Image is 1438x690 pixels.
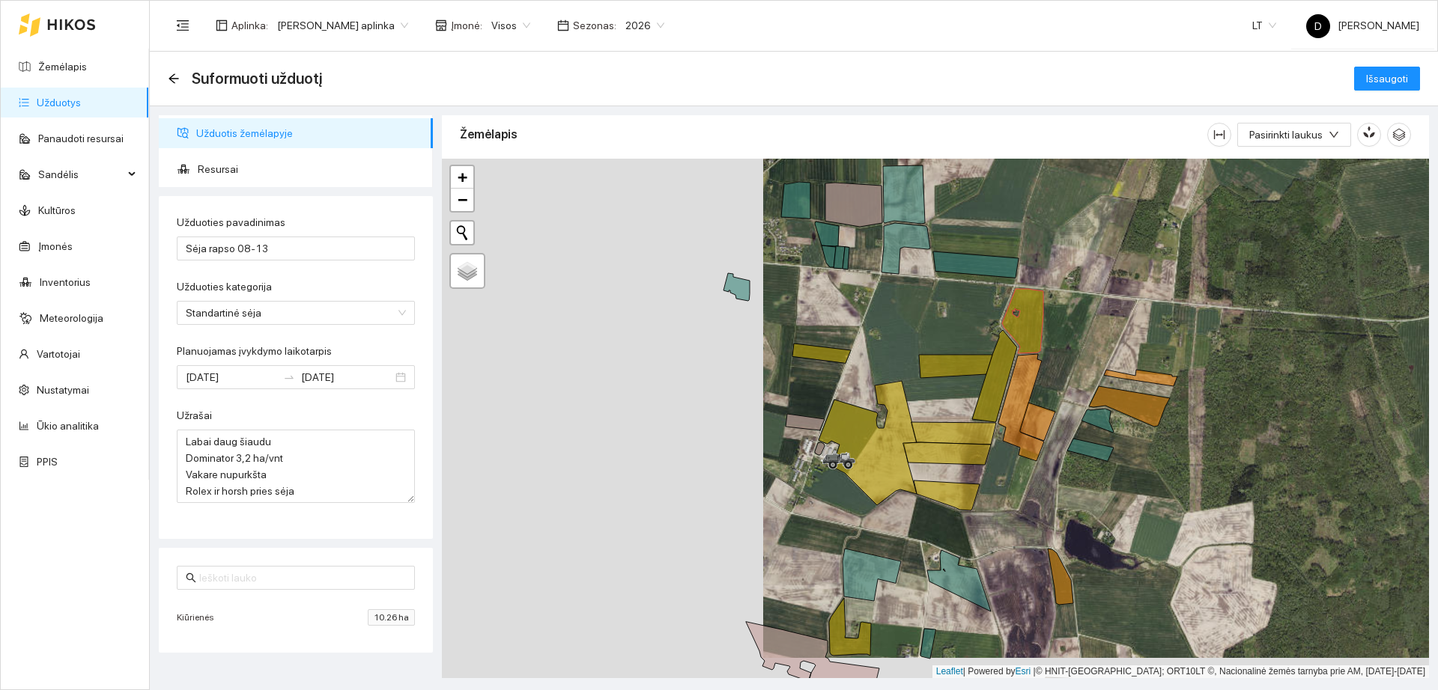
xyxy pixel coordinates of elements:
[301,369,392,385] input: Pabaigos data
[37,348,80,360] a: Vartotojai
[38,61,87,73] a: Žemėlapis
[1306,19,1419,31] span: [PERSON_NAME]
[38,159,124,189] span: Sandėlis
[625,14,664,37] span: 2026
[1314,14,1322,38] span: D
[37,420,99,432] a: Ūkio analitika
[458,168,467,186] span: +
[283,371,295,383] span: swap-right
[1329,129,1339,141] span: down
[38,240,73,252] a: Įmonės
[1252,14,1276,37] span: LT
[186,302,406,324] span: Standartinė sėja
[192,67,322,91] span: Suformuoti užduotį
[196,118,421,148] span: Užduotis žemėlapyje
[168,73,180,85] span: arrow-left
[168,10,198,40] button: menu-fold
[177,408,212,424] label: Užrašai
[168,73,180,85] div: Atgal
[1034,666,1036,677] span: |
[186,369,277,385] input: Planuojamas įvykdymo laikotarpis
[435,19,447,31] span: shop
[1237,123,1351,147] button: Pasirinkti laukusdown
[38,204,76,216] a: Kultūros
[451,17,482,34] span: Įmonė :
[1208,129,1231,141] span: column-width
[368,609,415,626] span: 10.26 ha
[177,215,285,230] label: Užduoties pavadinimas
[177,430,415,503] textarea: Užrašai
[1366,70,1408,87] span: Išsaugoti
[557,19,569,31] span: calendar
[177,279,272,295] label: Užduoties kategorija
[283,371,295,383] span: to
[451,254,484,287] a: Layers
[198,154,421,184] span: Resursai
[40,312,103,324] a: Meteorologija
[277,14,408,37] span: Donato Grakausko aplinka
[177,610,221,625] span: Kiūrienės
[451,166,473,189] a: Zoom in
[40,276,91,288] a: Inventorius
[1354,67,1420,91] button: Išsaugoti
[491,14,530,37] span: Visos
[37,97,81,109] a: Užduotys
[573,17,616,34] span: Sezonas :
[932,665,1429,678] div: | Powered by © HNIT-[GEOGRAPHIC_DATA]; ORT10LT ©, Nacionalinė žemės tarnyba prie AM, [DATE]-[DATE]
[177,344,332,359] label: Planuojamas įvykdymo laikotarpis
[186,573,196,583] span: search
[936,666,963,677] a: Leaflet
[216,19,228,31] span: layout
[177,236,415,260] input: Užduoties pavadinimas
[1207,123,1231,147] button: column-width
[1249,126,1323,143] span: Pasirinkti laukus
[176,19,189,32] span: menu-fold
[231,17,268,34] span: Aplinka :
[199,570,406,586] input: Ieškoti lauko
[451,189,473,211] a: Zoom out
[38,132,124,144] a: Panaudoti resursai
[458,190,467,209] span: −
[460,113,1207,156] div: Žemėlapis
[1016,666,1031,677] a: Esri
[37,456,58,468] a: PPIS
[37,384,89,396] a: Nustatymai
[451,222,473,244] button: Initiate a new search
